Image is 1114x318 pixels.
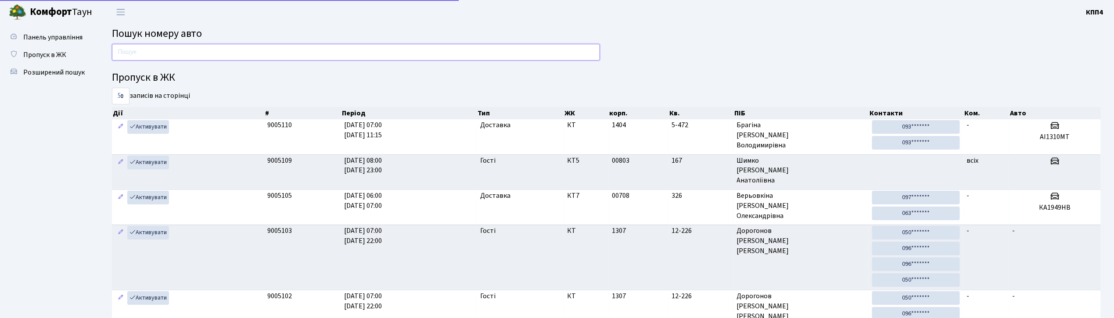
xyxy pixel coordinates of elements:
span: 9005109 [268,156,292,165]
span: 1307 [612,226,626,236]
a: КПП4 [1086,7,1103,18]
span: Гості [480,291,496,301]
span: Гості [480,226,496,236]
span: всіх [967,156,979,165]
span: - [967,120,970,130]
span: Доставка [480,120,510,130]
span: [DATE] 07:00 [DATE] 22:00 [345,226,382,246]
span: - [967,226,970,236]
h5: КА1949НВ [1013,204,1097,212]
a: Активувати [127,156,169,169]
th: корп. [609,107,668,119]
span: КТ [567,120,605,130]
span: [DATE] 06:00 [DATE] 07:00 [345,191,382,211]
span: 9005105 [268,191,292,200]
a: Активувати [127,291,169,305]
span: 12-226 [672,226,730,236]
span: - [1013,291,1015,301]
th: # [264,107,341,119]
span: - [1013,226,1015,236]
a: Редагувати [115,120,126,134]
th: Період [341,107,477,119]
span: КТ [567,226,605,236]
th: Авто [1009,107,1101,119]
img: logo.png [9,4,26,21]
h5: АІ1310МТ [1013,133,1097,141]
span: Панель управління [23,32,83,42]
span: [DATE] 07:00 [DATE] 11:15 [345,120,382,140]
span: Дорогонов [PERSON_NAME] [PERSON_NAME] [737,226,865,256]
span: КТ7 [567,191,605,201]
span: 00803 [612,156,629,165]
span: Шимко [PERSON_NAME] Анатоліївна [737,156,865,186]
b: КПП4 [1086,7,1103,17]
span: Верьовкіна [PERSON_NAME] Олександрівна [737,191,865,221]
a: Редагувати [115,291,126,305]
a: Розширений пошук [4,64,92,81]
input: Пошук [112,44,600,61]
span: Пошук номеру авто [112,26,202,41]
span: Гості [480,156,496,166]
span: 1404 [612,120,626,130]
b: Комфорт [30,5,72,19]
span: Пропуск в ЖК [23,50,66,60]
th: Ком. [963,107,1009,119]
th: Кв. [668,107,733,119]
span: Брагіна [PERSON_NAME] Володимирівна [737,120,865,150]
span: 12-226 [672,291,730,301]
span: КТ [567,291,605,301]
span: КТ5 [567,156,605,166]
a: Активувати [127,120,169,134]
a: Панель управління [4,29,92,46]
span: - [967,191,970,200]
th: Тип [477,107,564,119]
th: ЖК [564,107,609,119]
span: [DATE] 08:00 [DATE] 23:00 [345,156,382,175]
span: 00708 [612,191,629,200]
a: Редагувати [115,156,126,169]
a: Активувати [127,226,169,239]
span: 5-472 [672,120,730,130]
span: 9005110 [268,120,292,130]
h4: Пропуск в ЖК [112,71,1101,84]
span: 1307 [612,291,626,301]
span: 326 [672,191,730,201]
span: 9005102 [268,291,292,301]
span: - [967,291,970,301]
th: Контакти [869,107,963,119]
span: Розширений пошук [23,68,85,77]
a: Активувати [127,191,169,204]
th: ПІБ [733,107,869,119]
button: Переключити навігацію [110,5,132,19]
span: 9005103 [268,226,292,236]
span: 167 [672,156,730,166]
select: записів на сторінці [112,88,129,104]
label: записів на сторінці [112,88,190,104]
span: [DATE] 07:00 [DATE] 22:00 [345,291,382,311]
a: Редагувати [115,191,126,204]
a: Редагувати [115,226,126,239]
span: Доставка [480,191,510,201]
th: Дії [112,107,264,119]
span: Таун [30,5,92,20]
a: Пропуск в ЖК [4,46,92,64]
